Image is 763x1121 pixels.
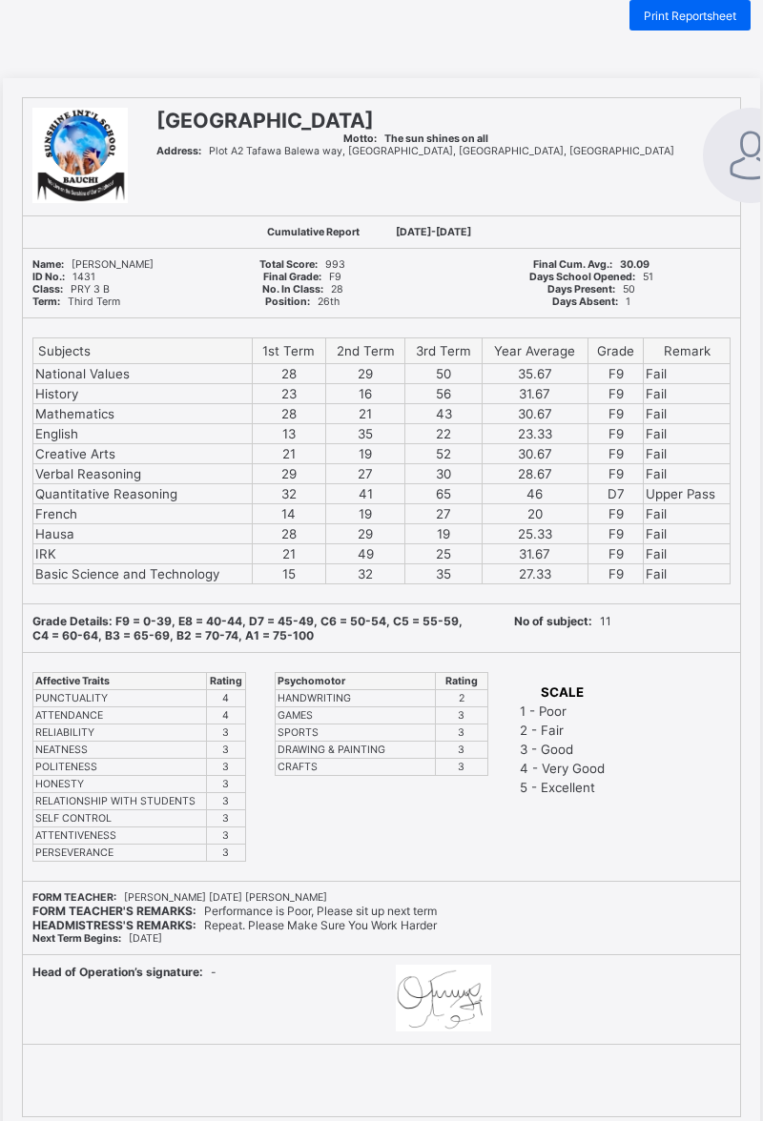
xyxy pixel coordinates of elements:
td: Fail [644,404,731,424]
b: Cumulative Report [267,226,360,238]
span: [DATE]-[DATE] [396,226,471,238]
td: ATTENTIVENESS [33,827,207,845]
b: Next Term Begins: [32,932,121,945]
td: PERSEVERANCE [33,845,207,862]
td: 3 [206,793,245,810]
span: 26th [265,296,340,308]
th: Affective Traits [33,673,207,690]
span: 50 [547,283,635,296]
td: 21 [253,544,326,564]
td: 25.33 [482,524,588,544]
td: 3 [206,742,245,759]
b: Head of Operation’s signature: [32,965,203,979]
td: 19 [405,524,482,544]
td: 27 [405,504,482,524]
td: NEATNESS [33,742,207,759]
td: 49 [325,544,405,564]
b: Motto: [343,132,377,145]
td: 25 [405,544,482,564]
span: Plot A2 Tafawa Balewa way, [GEOGRAPHIC_DATA], [GEOGRAPHIC_DATA], [GEOGRAPHIC_DATA] [156,145,674,157]
td: History [33,384,253,404]
td: F9 [588,464,644,484]
td: 27 [325,464,405,484]
span: [DATE] [32,932,162,945]
span: 11 [514,614,611,628]
td: Quantitative Reasoning [33,484,253,504]
span: Performance is Poor, Please sit up next term [32,904,437,918]
td: RELIABILITY [33,724,207,742]
td: 13 [253,424,326,444]
span: [PERSON_NAME] [DATE] [PERSON_NAME] [32,891,327,904]
td: Fail [644,384,731,404]
td: 22 [405,424,482,444]
td: Fail [644,504,731,524]
td: 15 [253,564,326,584]
th: Rating [206,673,245,690]
td: Fail [644,564,731,584]
td: 3 [206,810,245,827]
span: 993 [259,258,345,271]
td: F9 [588,524,644,544]
td: 2 - Fair [519,722,606,739]
td: 28 [253,524,326,544]
td: 20 [482,504,588,524]
b: ID No.: [32,271,65,283]
td: 29 [325,524,405,544]
td: SELF CONTROL [33,810,207,827]
b: Days Absent: [552,296,618,308]
td: 23.33 [482,424,588,444]
th: Grade [588,338,644,364]
td: 14 [253,504,326,524]
td: Creative Arts [33,444,253,464]
td: English [33,424,253,444]
td: 28.67 [482,464,588,484]
span: Print Reportsheet [644,9,736,23]
b: Final Cum. Avg.: [533,258,612,271]
span: The sun shines on all [343,132,488,145]
b: Term: [32,296,60,308]
b: HEADMISTRESS'S REMARKS: [32,918,196,932]
td: 41 [325,484,405,504]
span: 28 [262,283,343,296]
td: Fail [644,464,731,484]
td: Verbal Reasoning [33,464,253,484]
td: Fail [644,544,731,564]
td: Fail [644,364,731,384]
td: ATTENDANCE [33,707,207,724]
td: 3 [206,776,245,793]
td: SPORTS [276,724,436,742]
td: Hausa [33,524,253,544]
b: No of subject: [514,614,592,628]
td: Fail [644,524,731,544]
td: 2 [435,690,487,707]
b: Position: [265,296,310,308]
b: Days School Opened: [529,271,635,283]
span: Repeat. Please Make Sure You Work Harder [32,918,437,932]
th: Remark [644,338,731,364]
td: 32 [253,484,326,504]
td: 50 [405,364,482,384]
td: 19 [325,504,405,524]
td: 46 [482,484,588,504]
td: HONESTY [33,776,207,793]
span: 30.09 [533,258,650,271]
td: 27.33 [482,564,588,584]
td: National Values [33,364,253,384]
td: 52 [405,444,482,464]
td: 3 [435,759,487,776]
span: [PERSON_NAME] [32,258,154,271]
b: No. In Class: [262,283,323,296]
td: F9 [588,444,644,464]
td: French [33,504,253,524]
td: RELATIONSHIP WITH STUDENTS [33,793,207,810]
td: 3 [206,845,245,862]
th: Rating [435,673,487,690]
th: Subjects [33,338,253,364]
td: CRAFTS [276,759,436,776]
span: 1431 [32,271,95,283]
th: 3rd Term [405,338,482,364]
td: 35 [405,564,482,584]
td: 31.67 [482,384,588,404]
td: 30.67 [482,444,588,464]
td: Basic Science and Technology [33,564,253,584]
